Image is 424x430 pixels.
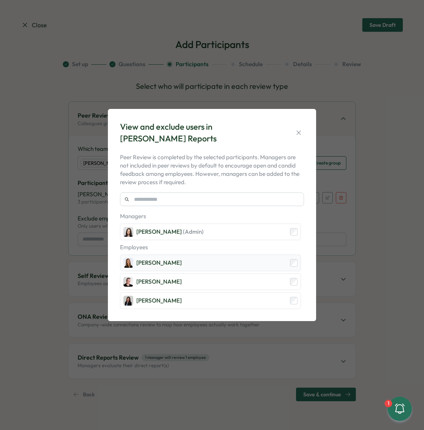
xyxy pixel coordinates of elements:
div: [PERSON_NAME] [136,278,182,286]
img: Marina Moric [123,296,133,306]
img: Ola Bak [123,258,133,268]
div: [PERSON_NAME] [136,296,182,305]
span: (Admin) [183,228,204,235]
p: Peer Review is completed by the selected participants. Managers are not included in peer reviews ... [120,153,304,186]
button: 1 [388,397,412,421]
img: Elisabetta ​Casagrande [123,227,133,237]
p: Employees [120,243,301,251]
p: Managers [120,212,301,220]
div: View and exclude users in [PERSON_NAME] Reports [120,121,275,144]
div: 1 [385,400,392,407]
div: [PERSON_NAME] [136,259,182,267]
div: [PERSON_NAME] [136,228,204,236]
img: Almudena Bernardos [123,277,133,287]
